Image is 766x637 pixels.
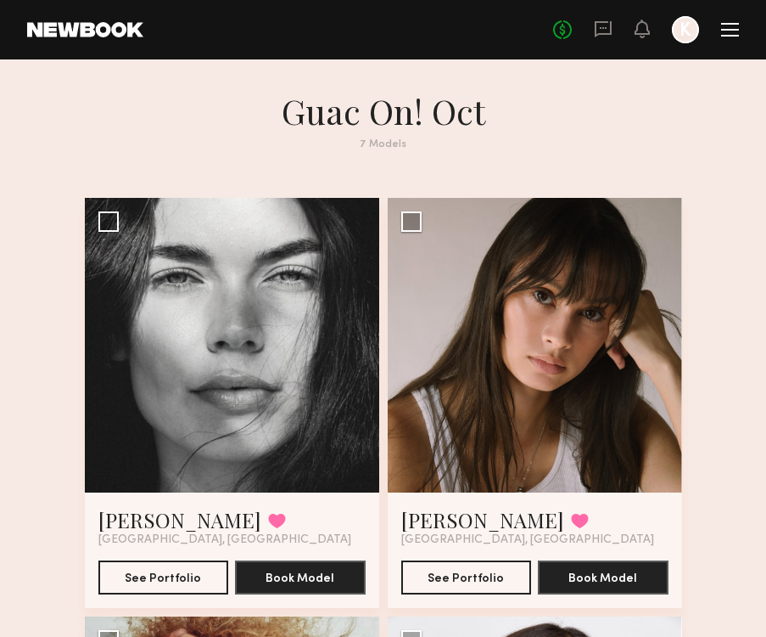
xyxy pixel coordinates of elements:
[401,506,564,533] a: [PERSON_NAME]
[672,16,699,43] a: K
[203,90,563,132] h1: Guac On! Oct
[401,533,654,547] span: [GEOGRAPHIC_DATA], [GEOGRAPHIC_DATA]
[401,561,532,595] button: See Portfolio
[203,139,563,150] div: 7 Models
[235,561,366,595] button: Book Model
[98,506,261,533] a: [PERSON_NAME]
[235,570,366,584] a: Book Model
[538,570,668,584] a: Book Model
[98,561,229,595] button: See Portfolio
[538,561,668,595] button: Book Model
[98,533,351,547] span: [GEOGRAPHIC_DATA], [GEOGRAPHIC_DATA]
